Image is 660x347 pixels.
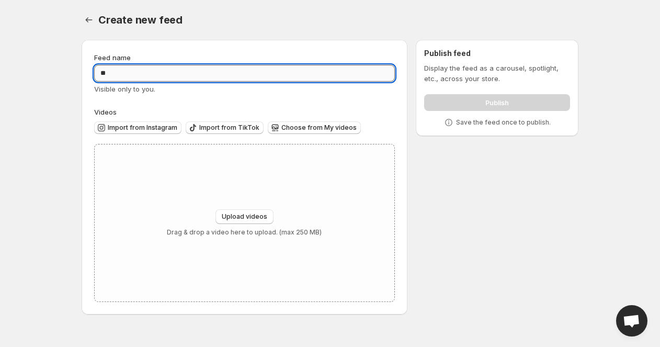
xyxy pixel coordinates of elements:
div: Open chat [616,305,647,337]
button: Settings [82,13,96,27]
button: Import from TikTok [186,121,264,134]
span: Import from TikTok [199,124,259,132]
button: Choose from My videos [268,121,361,134]
button: Upload videos [215,209,274,224]
span: Import from Instagram [108,124,177,132]
h2: Publish feed [424,48,570,59]
span: Upload videos [222,212,267,221]
p: Save the feed once to publish. [456,118,551,127]
span: Visible only to you. [94,85,155,93]
span: Create new feed [98,14,183,26]
span: Choose from My videos [281,124,357,132]
p: Drag & drop a video here to upload. (max 250 MB) [167,228,322,237]
p: Display the feed as a carousel, spotlight, etc., across your store. [424,63,570,84]
span: Feed name [94,53,131,62]
span: Videos [94,108,117,116]
button: Import from Instagram [94,121,181,134]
